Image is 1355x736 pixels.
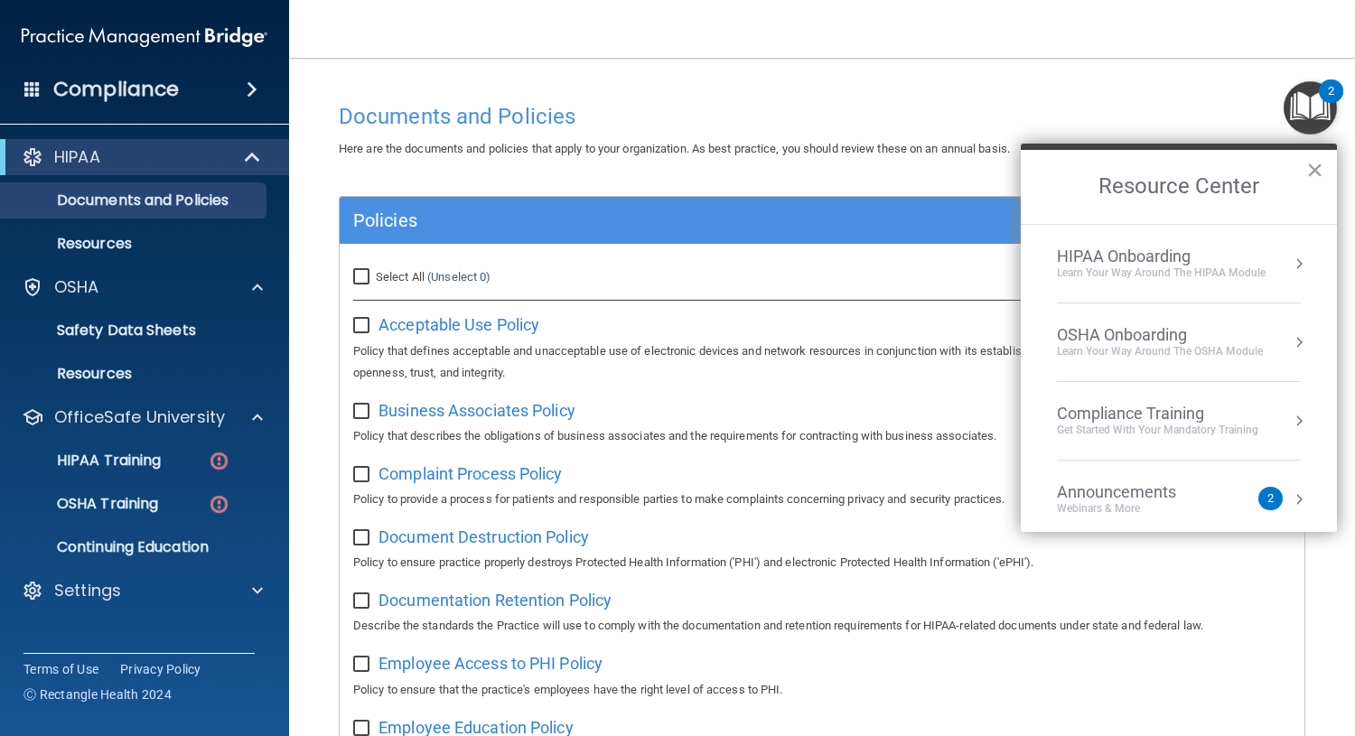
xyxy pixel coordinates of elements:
[12,452,161,470] p: HIPAA Training
[339,105,1305,128] h4: Documents and Policies
[378,464,562,483] span: Complaint Process Policy
[376,270,425,284] span: Select All
[53,77,179,102] h4: Compliance
[339,142,1010,155] span: Here are the documents and policies that apply to your organization. As best practice, you should...
[378,654,603,673] span: Employee Access to PHI Policy
[1057,344,1263,359] div: Learn your way around the OSHA module
[23,685,172,703] span: Ⓒ Rectangle Health 2024
[1284,81,1337,135] button: Open Resource Center, 2 new notifications
[54,146,100,168] p: HIPAA
[12,235,258,253] p: Resources
[54,580,121,601] p: Settings
[1057,247,1266,266] div: HIPAA Onboarding
[1265,611,1333,680] iframe: Drift Widget Chat Controller
[353,425,1291,447] p: Policy that describes the obligations of business associates and the requirements for contracting...
[12,495,158,513] p: OSHA Training
[54,276,99,298] p: OSHA
[12,538,258,556] p: Continuing Education
[353,552,1291,573] p: Policy to ensure practice properly destroys Protected Health Information ('PHI') and electronic P...
[1057,325,1263,345] div: OSHA Onboarding
[353,340,1291,384] p: Policy that defines acceptable and unacceptable use of electronic devices and network resources i...
[22,146,262,168] a: HIPAA
[353,679,1291,701] p: Policy to ensure that the practice's employees have the right level of access to PHI.
[378,527,589,546] span: Document Destruction Policy
[378,591,612,610] span: Documentation Retention Policy
[54,406,225,428] p: OfficeSafe University
[120,660,201,678] a: Privacy Policy
[12,191,258,210] p: Documents and Policies
[353,270,374,284] input: Select All (Unselect 0)
[1021,150,1337,224] h2: Resource Center
[22,580,263,601] a: Settings
[22,276,263,298] a: OSHA
[1057,404,1258,424] div: Compliance Training
[353,615,1291,637] p: Describe the standards the Practice will use to comply with the documentation and retention requi...
[353,210,1050,230] h5: Policies
[378,401,575,420] span: Business Associates Policy
[22,406,263,428] a: OfficeSafe University
[1021,144,1337,532] div: Resource Center
[353,489,1291,510] p: Policy to provide a process for patients and responsible parties to make complaints concerning pr...
[12,365,258,383] p: Resources
[353,206,1291,235] a: Policies
[1057,266,1266,281] div: Learn Your Way around the HIPAA module
[1057,423,1258,438] div: Get Started with your mandatory training
[12,321,258,340] p: Safety Data Sheets
[1057,482,1212,502] div: Announcements
[208,450,230,472] img: danger-circle.6113f641.png
[1328,91,1334,115] div: 2
[1057,501,1212,517] div: Webinars & More
[22,19,267,55] img: PMB logo
[378,315,539,334] span: Acceptable Use Policy
[427,270,491,284] a: (Unselect 0)
[208,493,230,516] img: danger-circle.6113f641.png
[23,660,98,678] a: Terms of Use
[1306,155,1323,184] button: Close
